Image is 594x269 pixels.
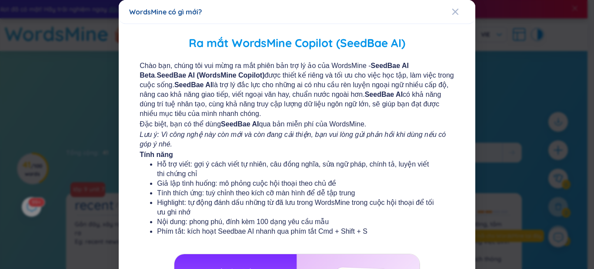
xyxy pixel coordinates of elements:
[157,179,437,188] li: Giả lập tình huống: mô phỏng cuộc hội thoại theo chủ đề
[157,198,437,217] li: Highlight: tự động đánh dấu những từ đã lưu trong WordsMine trong cuộc hội thoại để tối ưu ghi nhớ
[365,91,403,98] b: SeedBae AI
[157,188,437,198] li: Tính thích ứng: tuỳ chỉnh theo kích cỡ màn hình để dễ tập trung
[157,227,437,236] li: Phím tắt: kích hoạt Seedbae AI nhanh qua phím tắt Cmd + Shift + S
[174,81,212,89] b: SeedBae AI
[157,217,437,227] li: Nội dung: phong phú, đính kèm 100 dạng yêu cầu mẫu
[157,160,437,179] li: Hỗ trợ viết: gợi ý cách viết tự nhiên, câu đồng nghĩa, sửa ngữ pháp, chính tả, luyện viết thi chứ...
[140,62,409,79] b: SeedBae AI Beta
[157,72,265,79] b: SeedBae AI (WordsMine Copilot)
[140,119,454,129] span: Đặc biệt, bạn có thể dùng qua bản miễn phí của WordsMine.
[140,131,446,148] i: Lưu ý: Vì công nghệ này còn mới và còn đang cải thiện, bạn vui lòng gửi phản hồi khi dùng nếu có ...
[140,61,454,119] span: Chào bạn, chúng tôi vui mừng ra mắt phiên bản trợ lý ảo của WordsMine - . được thiết kế riêng và ...
[129,7,465,17] div: WordsMine có gì mới?
[131,34,463,52] h2: Ra mắt WordsMine Copilot (SeedBae AI)
[140,151,173,158] b: Tính năng
[221,120,259,128] b: SeedBae AI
